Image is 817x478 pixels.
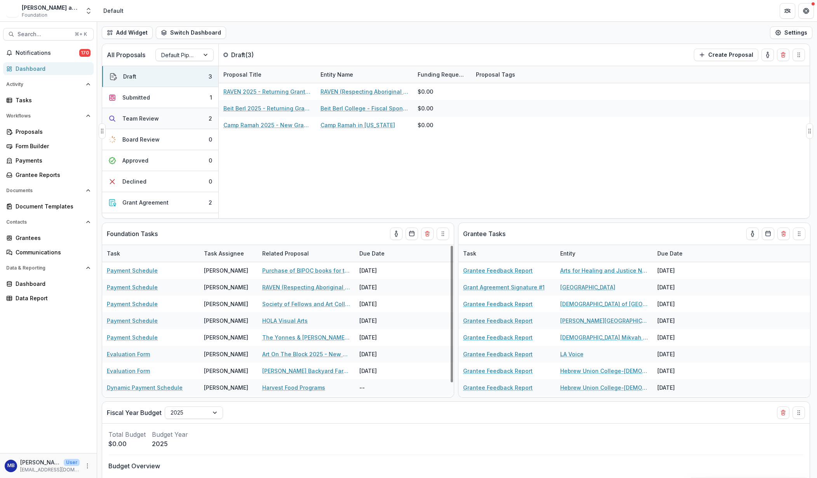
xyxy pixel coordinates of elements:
div: Entity [556,249,580,257]
a: Camp Ramah 2025 - New Grantee Application [223,121,311,129]
div: Funding Requested [413,66,471,83]
a: RAVEN (Respecting Aboriginal Values and Environmental Needs) - 2023 - Returning Grantee Application [262,283,350,291]
button: Switch Dashboard [156,26,226,39]
button: Open Documents [3,184,94,197]
div: Task [458,245,556,262]
div: [DATE] [653,262,711,279]
a: Grant Agreement Signature #1 [463,283,545,291]
a: Grantee Feedback Report [463,333,533,341]
button: Calendar [406,228,418,240]
span: Data & Reporting [6,265,83,271]
button: Delete card [777,406,789,419]
div: Data Report [16,294,87,302]
button: Drag [806,123,813,139]
a: [PERSON_NAME][GEOGRAPHIC_DATA] [560,317,648,325]
div: Approved [122,156,148,165]
p: Budget Overview [108,461,803,471]
div: [PERSON_NAME] [204,333,248,341]
div: [DATE] [355,329,413,346]
div: Submitted [122,93,150,102]
a: The Yonnes & [PERSON_NAME] Center for Israel Studies ([GEOGRAPHIC_DATA]) - 2023 - Returning Grant... [262,333,350,341]
a: Grantee Feedback Report [463,350,533,358]
div: [DATE] [355,312,413,329]
div: [PERSON_NAME] [204,383,248,392]
div: Entity Name [316,66,413,83]
a: Harvest Food Programs [262,383,325,392]
a: Purchase of BIPOC books for the library [262,266,350,275]
span: Foundation [22,12,47,19]
button: Partners [780,3,795,19]
button: Settings [770,26,812,39]
div: Grantees [16,234,87,242]
div: Due Date [355,245,413,262]
div: Task Assignee [199,249,249,257]
a: [PERSON_NAME] Backyard Farms, GOS, 2025 [262,367,350,375]
div: Grant Agreement [122,198,169,207]
a: Arts for Healing and Justice Network [560,266,648,275]
p: Grantee Tasks [463,229,505,238]
button: toggle-assigned-to-me [746,228,759,240]
div: Team Review [122,114,159,123]
div: Related Proposal [258,245,355,262]
a: Form Builder [3,140,94,152]
p: 2025 [152,439,188,448]
span: Activity [6,82,83,87]
div: [PERSON_NAME] [204,317,248,325]
button: Open Data & Reporting [3,262,94,274]
button: Open Activity [3,78,94,91]
div: [DATE] [653,279,711,296]
div: Entity Name [316,70,358,79]
div: Dashboard [16,65,87,73]
div: [DATE] [355,362,413,379]
div: 2 [209,198,212,207]
span: Search... [17,31,70,38]
div: 0 [209,177,212,186]
div: [PERSON_NAME] [204,283,248,291]
a: RAVEN 2025 - Returning Grantee Application [223,88,311,96]
div: Tasks [16,96,87,104]
a: Payments [3,154,94,167]
a: Document Templates [3,200,94,213]
a: Evaluation Form [107,367,150,375]
button: Get Help [798,3,814,19]
div: Task [102,245,199,262]
div: Related Proposal [258,249,314,257]
div: Proposal Tags [471,66,568,83]
p: $0.00 [108,439,146,448]
a: Grantee Feedback Report [463,317,533,325]
a: Hebrew Union College-[DEMOGRAPHIC_DATA] Inst. of Religion [560,367,648,375]
div: ⌘ + K [73,30,89,39]
div: [DATE] [653,396,711,413]
button: Declined0 [102,171,218,192]
button: Board Review0 [102,129,218,150]
p: All Proposals [107,50,145,60]
div: Melissa Bemel [7,463,15,468]
p: Fiscal Year Budget [107,408,162,417]
div: $0.00 [418,88,433,96]
button: Add Widget [102,26,153,39]
a: Grantee Feedback Report [463,300,533,308]
div: [DATE] [653,296,711,312]
button: Drag [99,123,106,139]
a: Tasks [3,94,94,107]
div: [DATE] [653,362,711,379]
button: Submitted1 [102,87,218,108]
div: Due Date [355,249,389,257]
div: [PERSON_NAME] and [PERSON_NAME] Foundation [22,4,80,12]
div: Proposal Title [219,66,316,83]
button: Drag [793,228,805,240]
div: [DATE] [355,346,413,362]
a: Camp Ramah in [US_STATE] [321,121,395,129]
a: Hebrew Union College-[DEMOGRAPHIC_DATA] Inst. of Religion [560,383,648,392]
button: Team Review2 [102,108,218,129]
p: [PERSON_NAME] [20,458,61,466]
img: Philip and Muriel Berman Foundation [6,5,19,17]
p: [EMAIL_ADDRESS][DOMAIN_NAME] [20,466,80,473]
div: 1 [210,93,212,102]
a: Data Report [3,292,94,305]
div: Due Date [653,245,711,262]
span: Workflows [6,113,83,119]
button: Open Contacts [3,216,94,228]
